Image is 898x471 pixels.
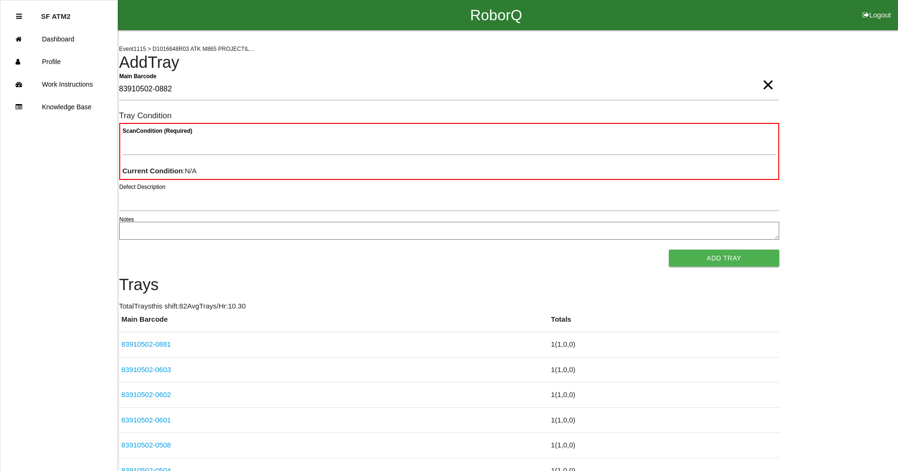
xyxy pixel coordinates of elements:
[549,357,779,382] td: 1 ( 1 , 0 , 0 )
[119,314,549,332] th: Main Barcode
[119,73,157,79] b: Main Barcode
[119,79,779,100] input: Required
[123,167,197,175] span: : N/A
[669,250,779,267] button: Add Tray
[549,332,779,357] td: 1 ( 1 , 0 , 0 )
[549,433,779,458] td: 1 ( 1 , 0 , 0 )
[119,215,134,224] label: Notes
[549,314,779,332] th: Totals
[119,301,779,312] p: Total Trays this shift: 82 Avg Trays /Hr: 10.30
[122,340,171,348] a: 83910502-0881
[0,28,117,50] a: Dashboard
[122,441,171,449] a: 83910502-0508
[41,5,71,20] p: SF ATM2
[762,66,774,85] span: Clear Input
[119,276,779,294] h4: Trays
[122,390,171,398] a: 83910502-0602
[0,73,117,96] a: Work Instructions
[123,167,183,175] b: Current Condition
[123,128,192,134] b: Scan Condition (Required)
[122,416,171,424] a: 83910502-0601
[119,46,254,52] span: Event 1115 > D1016648R03 ATK M865 PROJECTIL...
[119,54,779,72] h4: Add Tray
[122,365,171,374] a: 83910502-0603
[119,111,779,120] h6: Tray Condition
[549,407,779,433] td: 1 ( 1 , 0 , 0 )
[0,96,117,118] a: Knowledge Base
[549,382,779,408] td: 1 ( 1 , 0 , 0 )
[0,50,117,73] a: Profile
[119,183,165,191] label: Defect Description
[16,5,22,28] div: Close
